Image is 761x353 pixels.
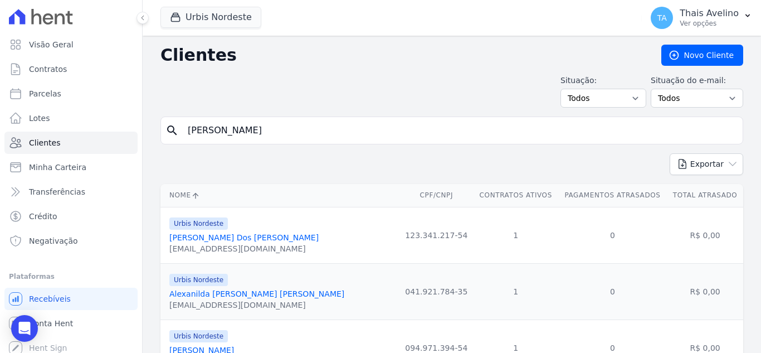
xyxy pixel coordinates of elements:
a: [PERSON_NAME] Dos [PERSON_NAME] [169,233,319,242]
span: Contratos [29,64,67,75]
span: Visão Geral [29,39,74,50]
a: Crédito [4,205,138,228]
span: Negativação [29,235,78,246]
a: Parcelas [4,83,138,105]
th: Contratos Ativos [474,184,558,207]
span: TA [657,14,667,22]
th: CPF/CNPJ [399,184,474,207]
a: Alexanilda [PERSON_NAME] [PERSON_NAME] [169,289,344,298]
a: Contratos [4,58,138,80]
span: Lotes [29,113,50,124]
a: Novo Cliente [661,45,743,66]
td: R$ 0,00 [667,263,743,320]
p: Ver opções [680,19,739,28]
span: Recebíveis [29,293,71,304]
span: Minha Carteira [29,162,86,173]
td: 041.921.784-35 [399,263,474,320]
a: Minha Carteira [4,156,138,178]
div: Open Intercom Messenger [11,315,38,342]
label: Situação do e-mail: [651,75,743,86]
a: Visão Geral [4,33,138,56]
a: Recebíveis [4,288,138,310]
button: Exportar [670,153,743,175]
span: Urbis Nordeste [169,217,228,230]
th: Nome [160,184,399,207]
a: Lotes [4,107,138,129]
th: Total Atrasado [667,184,743,207]
label: Situação: [560,75,646,86]
th: Pagamentos Atrasados [558,184,667,207]
a: Transferências [4,181,138,203]
td: 1 [474,263,558,320]
td: 1 [474,207,558,263]
h2: Clientes [160,45,643,65]
div: [EMAIL_ADDRESS][DOMAIN_NAME] [169,243,319,254]
span: Conta Hent [29,318,73,329]
span: Clientes [29,137,60,148]
td: 0 [558,207,667,263]
p: Thais Avelino [680,8,739,19]
td: 0 [558,263,667,320]
button: Urbis Nordeste [160,7,261,28]
input: Buscar por nome, CPF ou e-mail [181,119,738,142]
a: Negativação [4,230,138,252]
td: 123.341.217-54 [399,207,474,263]
a: Clientes [4,132,138,154]
span: Transferências [29,186,85,197]
button: TA Thais Avelino Ver opções [642,2,761,33]
span: Urbis Nordeste [169,274,228,286]
span: Parcelas [29,88,61,99]
div: [EMAIL_ADDRESS][DOMAIN_NAME] [169,299,344,311]
td: R$ 0,00 [667,207,743,263]
a: Conta Hent [4,312,138,335]
i: search [165,124,179,137]
span: Crédito [29,211,57,222]
span: Urbis Nordeste [169,330,228,342]
div: Plataformas [9,270,133,283]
